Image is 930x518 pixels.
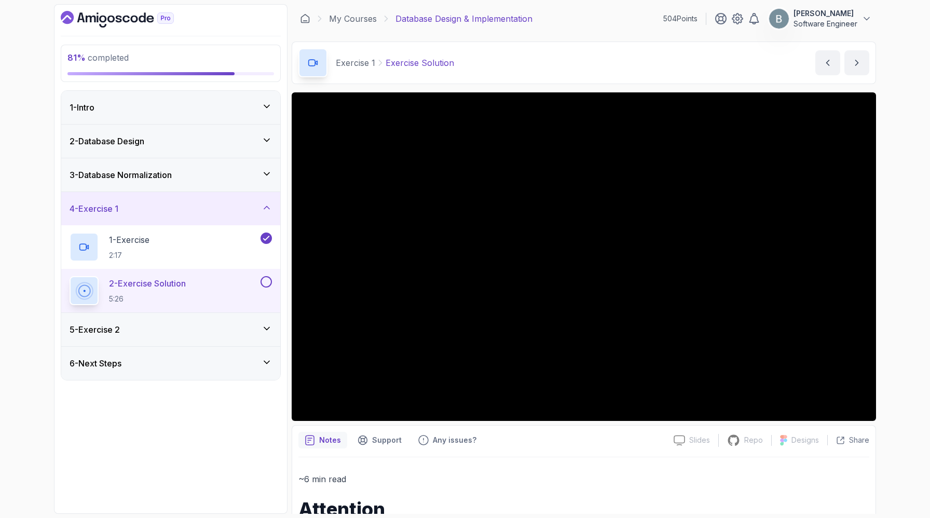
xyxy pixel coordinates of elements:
p: 504 Points [663,13,697,24]
p: ~6 min read [298,472,869,486]
button: 1-Exercise2:17 [70,233,272,262]
button: 4-Exercise 1 [61,192,280,225]
a: Dashboard [300,13,310,24]
button: Feedback button [412,432,483,448]
p: [PERSON_NAME] [794,8,857,19]
button: next content [844,50,869,75]
p: Any issues? [433,435,476,445]
button: Support button [351,432,408,448]
p: Support [372,435,402,445]
iframe: 3 - Exercise Solution [292,92,876,421]
iframe: chat widget [866,453,930,502]
p: Repo [744,435,763,445]
button: Share [827,435,869,445]
h3: 2 - Database Design [70,135,144,147]
button: 1-Intro [61,91,280,124]
p: 2:17 [109,250,149,261]
p: Exercise Solution [386,57,454,69]
button: 5-Exercise 2 [61,313,280,346]
h3: 3 - Database Normalization [70,169,172,181]
h3: 5 - Exercise 2 [70,323,120,336]
p: Software Engineer [794,19,857,29]
p: Exercise 1 [336,57,375,69]
button: notes button [298,432,347,448]
h3: 1 - Intro [70,101,94,114]
img: user profile image [769,9,789,29]
h3: 4 - Exercise 1 [70,202,118,215]
button: 3-Database Normalization [61,158,280,192]
button: previous content [815,50,840,75]
button: 2-Exercise Solution5:26 [70,276,272,305]
span: completed [67,52,129,63]
p: Designs [791,435,819,445]
p: 1 - Exercise [109,234,149,246]
a: My Courses [329,12,377,25]
p: Notes [319,435,341,445]
h3: 6 - Next Steps [70,357,121,370]
p: Share [849,435,869,445]
p: 2 - Exercise Solution [109,277,186,290]
a: Dashboard [61,11,198,28]
p: Database Design & Implementation [395,12,532,25]
p: Slides [689,435,710,445]
button: user profile image[PERSON_NAME]Software Engineer [769,8,872,29]
p: 5:26 [109,294,186,304]
button: 2-Database Design [61,125,280,158]
button: 6-Next Steps [61,347,280,380]
span: 81 % [67,52,86,63]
